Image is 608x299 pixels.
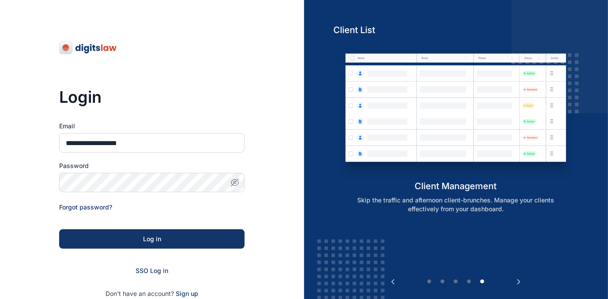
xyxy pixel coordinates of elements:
[59,229,245,249] button: Log in
[465,277,474,286] button: 4
[514,277,523,286] button: Next
[333,43,578,180] img: client-management.svg
[343,196,569,213] p: Skip the traffic and afternoon client-brunches. Manage your clients effectively from your dashboard.
[478,277,487,286] button: 5
[73,235,230,243] div: Log in
[59,88,245,106] h3: Login
[59,41,117,55] img: digitslaw-logo
[59,289,245,298] p: Don't have an account?
[438,277,447,286] button: 2
[136,267,168,274] a: SSO Log in
[333,180,578,192] h5: client management
[59,203,112,211] a: Forgot password?
[59,161,245,170] label: Password
[59,122,245,131] label: Email
[452,277,461,286] button: 3
[425,277,434,286] button: 1
[176,290,198,297] a: Sign up
[333,24,578,36] h5: Client List
[389,277,397,286] button: Previous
